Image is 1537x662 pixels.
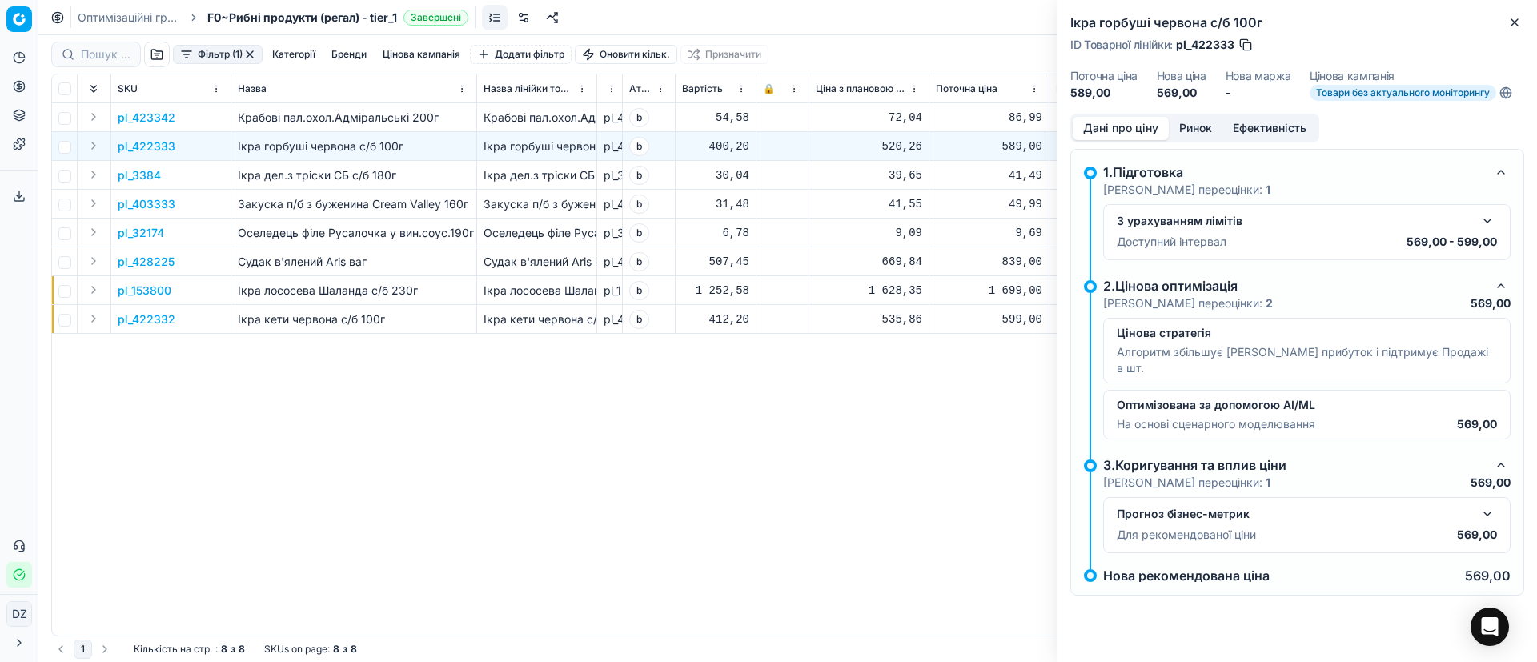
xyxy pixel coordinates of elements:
[118,254,175,270] button: pl_428225
[816,196,922,212] div: 41,55
[816,254,922,270] div: 669,84
[1457,416,1497,432] p: 569,00
[74,640,92,659] button: 1
[682,138,749,154] div: 400,20
[238,254,470,270] p: Судак в'ялений Aris ваг
[1117,527,1256,543] p: Для рекомендованої ціни
[936,138,1042,154] div: 589,00
[1103,182,1270,198] p: [PERSON_NAME] переоцінки:
[118,225,164,241] button: pl_32174
[1169,117,1222,140] button: Ринок
[604,225,616,241] div: pl_32174
[1103,475,1270,491] p: [PERSON_NAME] переоцінки:
[238,283,470,299] p: Ікра лососева Шаланда c/б 230г
[1226,70,1291,82] dt: Нова маржа
[682,283,749,299] div: 1 252,58
[238,138,470,154] p: Ікра горбуші червона с/б 100г
[682,311,749,327] div: 412,20
[484,110,590,126] div: Крабові пал.охол.Адміральські 200г
[1117,325,1497,341] p: Цінова стратегія
[470,45,572,64] button: Додати фільтр
[1056,110,1162,126] div: 85,99
[84,165,103,184] button: Expand
[239,643,245,656] strong: 8
[604,110,616,126] div: pl_423342
[629,223,649,243] span: b
[484,82,574,95] span: Назва лінійки товарів
[1266,183,1270,196] strong: 1
[629,310,649,329] span: b
[1310,85,1496,101] span: Товари без актуального моніторингу
[604,196,616,212] div: pl_403333
[763,82,775,95] span: 🔒
[936,167,1042,183] div: 41,49
[84,79,103,98] button: Expand all
[604,167,616,183] div: pl_3384
[1176,37,1234,53] span: pl_422333
[231,643,235,656] strong: з
[1056,254,1162,270] div: 829,00
[1471,608,1509,646] div: Open Intercom Messenger
[118,110,175,126] button: pl_423342
[238,167,470,183] p: Ікра дел.з тріски СБ с/б 180г
[682,196,749,212] div: 31,48
[118,283,171,299] button: pl_153800
[238,110,470,126] p: Крабові пал.охол.Адміральські 200г
[1103,569,1270,582] p: Нова рекомендована ціна
[1056,138,1162,154] div: 579,00
[333,643,339,656] strong: 8
[84,223,103,242] button: Expand
[936,311,1042,327] div: 599,00
[1103,162,1485,182] div: 1.Підготовка
[604,311,616,327] div: pl_422332
[1457,527,1497,543] p: 569,00
[1226,85,1291,101] dd: -
[238,196,470,212] p: Закуска п/б з буженина Cream Valley 160г
[118,167,161,183] button: pl_3384
[78,10,468,26] nav: breadcrumb
[207,10,397,26] span: F0~Рибні продукти (регал) - tier_1
[1056,82,1102,95] span: Нова ціна
[682,110,749,126] div: 54,58
[207,10,468,26] span: F0~Рибні продукти (регал) - tier_1Завершені
[1266,475,1270,489] strong: 1
[118,196,175,212] p: pl_403333
[484,311,590,327] div: Ікра кети червона с/б 100г
[1103,295,1273,311] p: [PERSON_NAME] переоцінки:
[6,601,32,627] button: DZ
[936,254,1042,270] div: 839,00
[629,108,649,127] span: b
[118,138,175,154] button: pl_422333
[51,640,114,659] nav: pagination
[1073,117,1169,140] button: Дані про ціну
[1056,167,1162,183] div: 39,99
[936,110,1042,126] div: 86,99
[1103,455,1485,475] div: 3.Коригування та вплив ціни
[629,137,649,156] span: b
[936,283,1042,299] div: 1 699,00
[1056,196,1162,212] div: 47,99
[816,225,922,241] div: 9,09
[682,254,749,270] div: 507,45
[484,225,590,241] div: Оселедець філе Русалочка у вин.соус.190г
[680,45,768,64] button: Призначити
[238,225,470,241] p: Оселедець філе Русалочка у вин.соус.190г
[1056,225,1162,241] div: 9,29
[1117,213,1471,229] div: З урахуванням лімітів
[682,82,723,95] span: Вартість
[84,194,103,213] button: Expand
[238,82,267,95] span: Назва
[936,82,997,95] span: Поточна ціна
[682,225,749,241] div: 6,78
[81,46,130,62] input: Пошук по SKU або назві
[238,311,470,327] p: Ікра кети червона с/б 100г
[134,643,212,656] span: Кількість на стр.
[134,643,245,656] div: :
[118,311,175,327] button: pl_422332
[1117,234,1226,250] p: Доступний інтервал
[484,138,590,154] div: Ікра горбуші червона с/б 100г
